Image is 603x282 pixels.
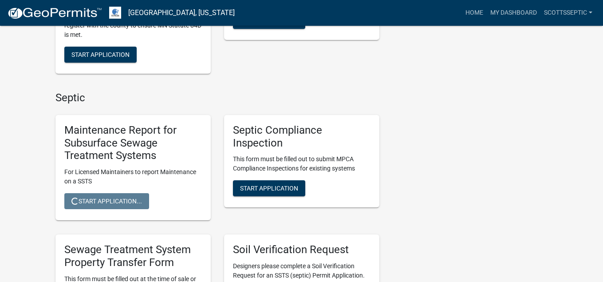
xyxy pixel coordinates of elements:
[128,5,235,20] a: [GEOGRAPHIC_DATA], [US_STATE]
[462,4,487,21] a: Home
[233,180,305,196] button: Start Application
[64,193,149,209] button: Start Application...
[64,47,137,63] button: Start Application
[71,51,130,58] span: Start Application
[64,243,202,269] h5: Sewage Treatment System Property Transfer Form
[487,4,540,21] a: My Dashboard
[233,243,370,256] h5: Soil Verification Request
[233,124,370,150] h5: Septic Compliance Inspection
[71,198,142,205] span: Start Application...
[64,167,202,186] p: For Licensed Maintainers to report Maintenance on a SSTS
[55,91,379,104] h4: Septic
[540,4,596,21] a: scottsseptic
[233,13,305,29] button: Start Application
[233,155,370,173] p: This form must be filled out to submit MPCA Compliance Inspections for existing systems
[64,124,202,162] h5: Maintenance Report for Subsurface Sewage Treatment Systems
[240,185,298,192] span: Start Application
[109,7,121,19] img: Otter Tail County, Minnesota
